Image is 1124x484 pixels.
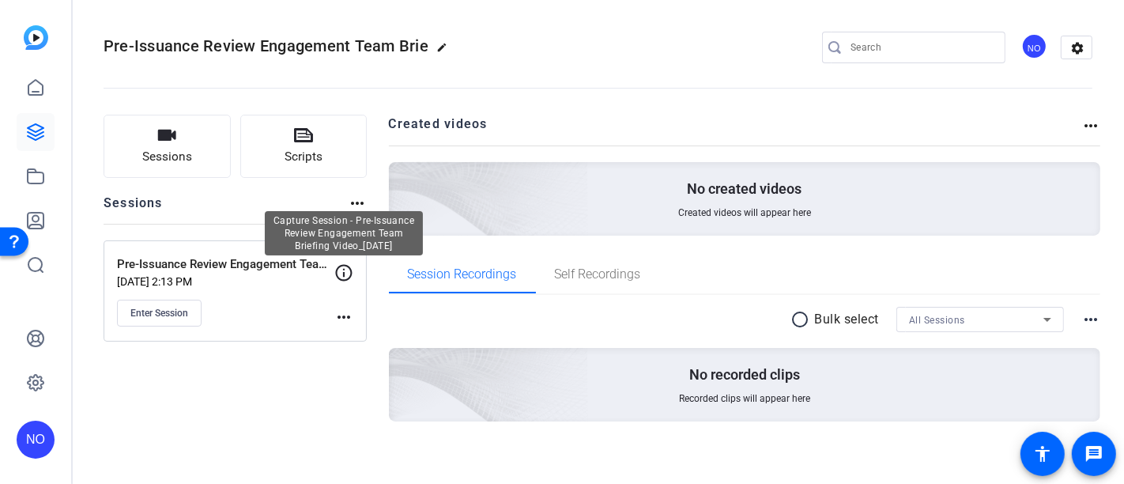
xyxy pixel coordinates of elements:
[1081,116,1100,135] mat-icon: more_horiz
[678,206,811,219] span: Created videos will appear here
[334,308,353,327] mat-icon: more_horiz
[791,310,815,329] mat-icon: radio_button_unchecked
[1081,310,1100,329] mat-icon: more_horiz
[408,268,517,281] span: Session Recordings
[687,180,802,199] p: No created videos
[117,255,334,274] p: Pre-Issuance Review Engagement Team Briefing Video_[DATE]
[104,36,428,55] span: Pre-Issuance Review Engagement Team Brie
[815,310,880,329] p: Bulk select
[104,115,231,178] button: Sessions
[212,6,589,349] img: Creted videos background
[689,365,800,384] p: No recorded clips
[240,115,368,178] button: Scripts
[679,392,810,405] span: Recorded clips will appear here
[1033,444,1052,463] mat-icon: accessibility
[1021,33,1047,59] div: NO
[24,25,48,50] img: blue-gradient.svg
[851,38,993,57] input: Search
[142,148,192,166] span: Sessions
[348,194,367,213] mat-icon: more_horiz
[117,300,202,327] button: Enter Session
[389,115,1082,146] h2: Created videos
[117,275,334,288] p: [DATE] 2:13 PM
[909,315,965,326] span: All Sessions
[555,268,641,281] span: Self Recordings
[436,42,455,61] mat-icon: edit
[1021,33,1049,61] ngx-avatar: Nanci Oehrlein
[130,307,188,320] span: Enter Session
[1062,36,1093,60] mat-icon: settings
[1084,444,1103,463] mat-icon: message
[104,194,163,224] h2: Sessions
[285,148,322,166] span: Scripts
[17,421,55,459] div: NO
